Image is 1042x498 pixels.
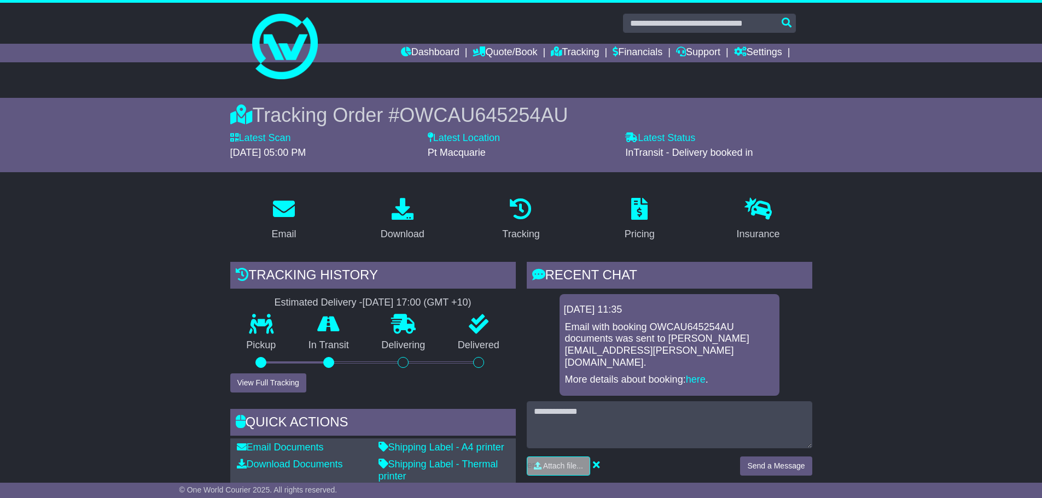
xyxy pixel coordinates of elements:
[363,297,471,309] div: [DATE] 17:00 (GMT +10)
[379,459,498,482] a: Shipping Label - Thermal printer
[399,104,568,126] span: OWCAU645254AU
[237,459,343,470] a: Download Documents
[381,227,424,242] div: Download
[730,194,787,245] a: Insurance
[271,227,296,242] div: Email
[237,442,324,453] a: Email Documents
[527,262,812,291] div: RECENT CHAT
[230,262,516,291] div: Tracking history
[686,374,706,385] a: here
[613,44,662,62] a: Financials
[734,44,782,62] a: Settings
[230,297,516,309] div: Estimated Delivery -
[740,456,812,476] button: Send a Message
[230,373,306,392] button: View Full Tracking
[230,132,291,144] label: Latest Scan
[441,339,516,351] p: Delivered
[618,194,662,245] a: Pricing
[374,194,432,245] a: Download
[230,339,293,351] p: Pickup
[230,409,516,438] div: Quick Actions
[428,147,486,158] span: Pt Macquarie
[551,44,599,62] a: Tracking
[179,485,337,494] span: © One World Courier 2025. All rights reserved.
[564,304,775,316] div: [DATE] 11:35
[565,374,774,386] p: More details about booking: .
[379,442,504,453] a: Shipping Label - A4 printer
[565,321,774,368] p: Email with booking OWCAU645254AU documents was sent to [PERSON_NAME][EMAIL_ADDRESS][PERSON_NAME][...
[401,44,459,62] a: Dashboard
[428,132,500,144] label: Latest Location
[625,227,655,242] div: Pricing
[495,194,546,245] a: Tracking
[230,103,812,127] div: Tracking Order #
[625,132,695,144] label: Latest Status
[502,227,539,242] div: Tracking
[230,147,306,158] span: [DATE] 05:00 PM
[737,227,780,242] div: Insurance
[625,147,753,158] span: InTransit - Delivery booked in
[264,194,303,245] a: Email
[292,339,365,351] p: In Transit
[676,44,720,62] a: Support
[365,339,442,351] p: Delivering
[473,44,537,62] a: Quote/Book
